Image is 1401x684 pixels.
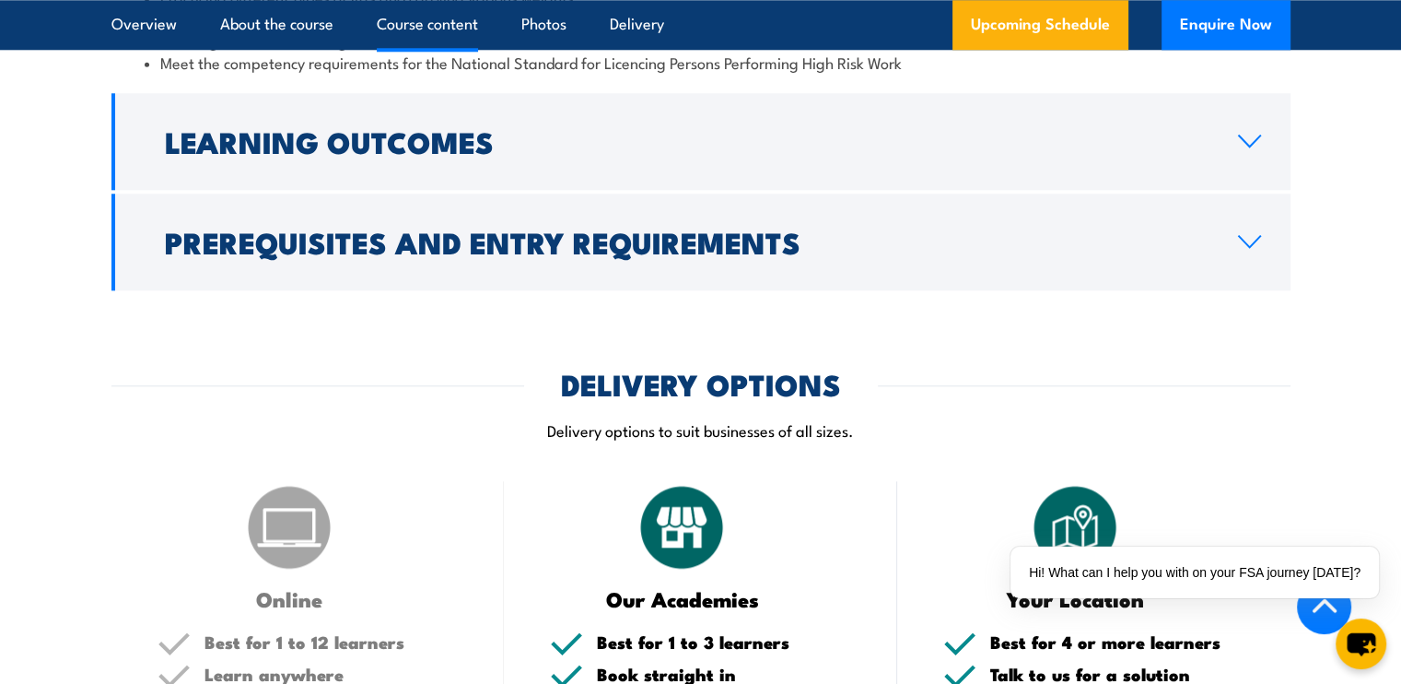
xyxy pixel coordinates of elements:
[1336,619,1386,669] button: chat-button
[943,588,1208,609] h3: Your Location
[990,633,1244,651] h5: Best for 4 or more learners
[165,128,1208,154] h2: Learning Outcomes
[204,666,459,683] h5: Learn anywhere
[550,588,814,609] h3: Our Academies
[111,419,1290,441] p: Delivery options to suit businesses of all sizes.
[1010,547,1379,598] div: Hi! What can I help you with on your FSA journey [DATE]?
[158,588,422,609] h3: Online
[561,371,841,396] h2: DELIVERY OPTIONS
[597,633,851,651] h5: Best for 1 to 3 learners
[597,666,851,683] h5: Book straight in
[145,52,1257,73] li: Meet the competency requirements for the National Standard for Licencing Persons Performing High ...
[111,93,1290,190] a: Learning Outcomes
[990,666,1244,683] h5: Talk to us for a solution
[165,229,1208,254] h2: Prerequisites and Entry Requirements
[204,633,459,651] h5: Best for 1 to 12 learners
[111,194,1290,290] a: Prerequisites and Entry Requirements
